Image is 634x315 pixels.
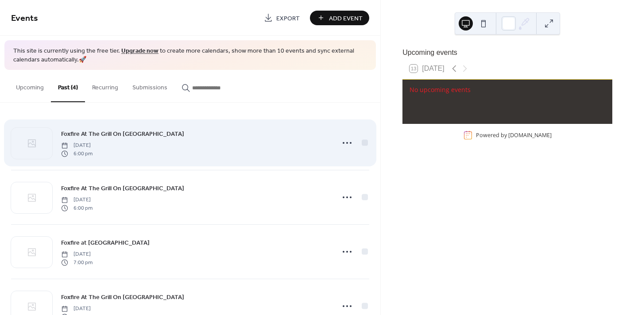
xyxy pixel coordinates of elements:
[310,11,369,25] button: Add Event
[61,292,184,302] a: Foxfire At The Grill On [GEOGRAPHIC_DATA]
[61,250,93,258] span: [DATE]
[121,45,158,57] a: Upgrade now
[61,183,184,193] a: Foxfire At The Grill On [GEOGRAPHIC_DATA]
[13,47,367,64] span: This site is currently using the free tier. to create more calendars, show more than 10 events an...
[61,150,93,157] span: 6:00 pm
[61,129,184,139] a: Foxfire At The Grill On [GEOGRAPHIC_DATA]
[61,184,184,193] span: Foxfire At The Grill On [GEOGRAPHIC_DATA]
[61,142,93,150] span: [DATE]
[257,11,306,25] a: Export
[61,196,93,204] span: [DATE]
[61,258,93,266] span: 7:00 pm
[329,14,363,23] span: Add Event
[476,131,552,139] div: Powered by
[508,131,552,139] a: [DOMAIN_NAME]
[9,70,51,101] button: Upcoming
[61,130,184,139] span: Foxfire At The Grill On [GEOGRAPHIC_DATA]
[410,85,605,94] div: No upcoming events
[61,293,184,302] span: Foxfire At The Grill On [GEOGRAPHIC_DATA]
[61,238,150,248] a: Foxfire at [GEOGRAPHIC_DATA]
[276,14,300,23] span: Export
[61,305,93,313] span: [DATE]
[125,70,174,101] button: Submissions
[402,47,612,58] div: Upcoming events
[85,70,125,101] button: Recurring
[51,70,85,102] button: Past (4)
[61,204,93,212] span: 6:00 pm
[61,238,150,248] span: Foxfire at [GEOGRAPHIC_DATA]
[11,10,38,27] span: Events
